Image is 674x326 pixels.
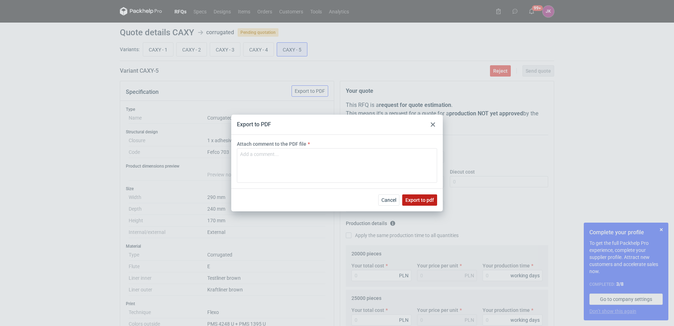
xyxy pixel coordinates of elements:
div: Export to PDF [237,121,271,128]
span: Cancel [381,198,396,203]
button: Cancel [378,194,399,206]
span: Export to pdf [405,198,434,203]
button: Export to pdf [402,194,437,206]
label: Attach comment to the PDF file [237,140,306,147]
